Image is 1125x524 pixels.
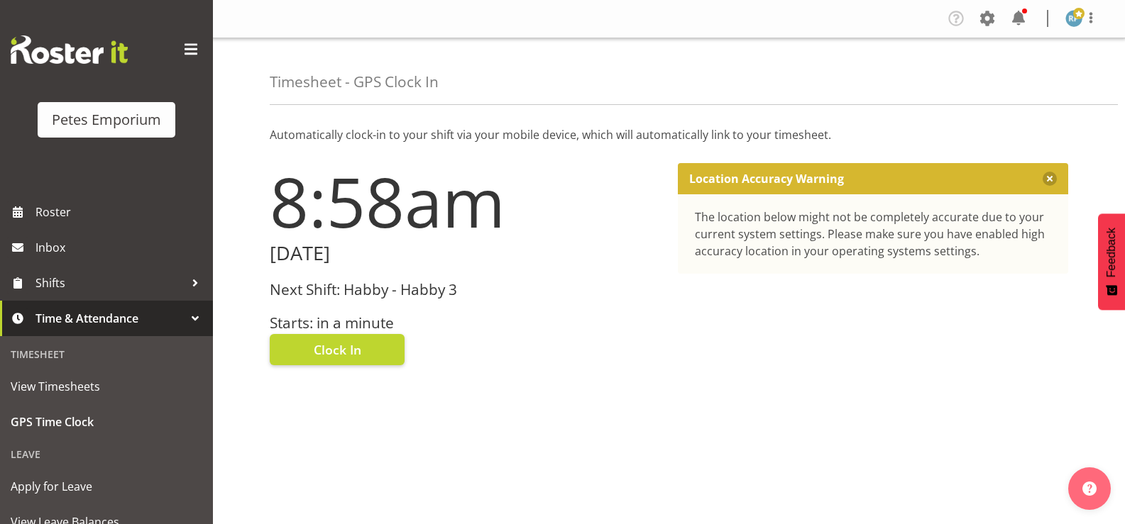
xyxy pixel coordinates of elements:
a: Apply for Leave [4,469,209,504]
div: Petes Emporium [52,109,161,130]
span: Clock In [314,340,361,359]
button: Feedback - Show survey [1098,213,1125,310]
img: Rosterit website logo [11,35,128,64]
h3: Starts: in a minute [270,315,661,331]
a: GPS Time Clock [4,404,209,440]
button: Clock In [270,334,405,365]
span: Apply for Leave [11,476,202,497]
p: Location Accuracy Warning [689,172,844,186]
h4: Timesheet - GPS Clock In [270,74,439,90]
span: Roster [35,201,206,223]
h3: Next Shift: Habby - Habby 3 [270,281,661,298]
h2: [DATE] [270,243,661,264]
img: help-xxl-2.png [1082,481,1097,496]
span: View Timesheets [11,376,202,397]
div: Leave [4,440,209,469]
span: Shifts [35,272,185,294]
span: Feedback [1105,228,1118,277]
button: Close message [1043,172,1057,186]
img: reina-puketapu721.jpg [1065,10,1082,27]
div: Timesheet [4,340,209,369]
span: Inbox [35,237,206,258]
h1: 8:58am [270,163,661,240]
a: View Timesheets [4,369,209,404]
span: Time & Attendance [35,308,185,329]
span: GPS Time Clock [11,411,202,433]
p: Automatically clock-in to your shift via your mobile device, which will automatically link to you... [270,126,1068,143]
div: The location below might not be completely accurate due to your current system settings. Please m... [695,208,1052,260]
